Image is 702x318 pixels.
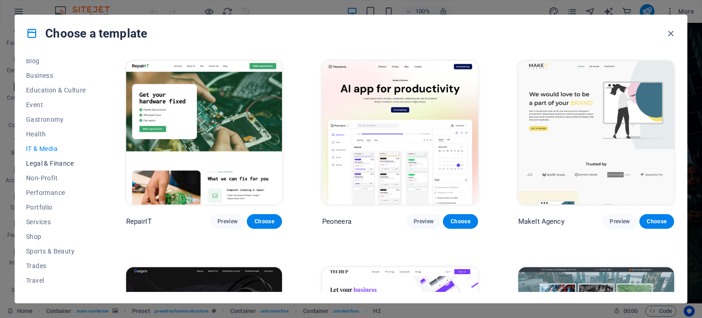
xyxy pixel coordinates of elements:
button: Gastronomy [26,112,86,127]
span: Choose [647,218,667,225]
span: Business [26,72,86,79]
p: MakeIt Agency [518,217,564,226]
button: Education & Culture [26,83,86,97]
button: Legal & Finance [26,156,86,171]
button: Health [26,127,86,141]
button: Choose [443,214,478,229]
span: Legal & Finance [26,160,86,167]
button: Sports & Beauty [26,244,86,259]
button: Choose [639,214,674,229]
span: Travel [26,277,86,284]
span: Preview [610,218,630,225]
span: Portfolio [26,204,86,211]
button: Preview [602,214,637,229]
button: Event [26,97,86,112]
span: Wireframe [26,291,86,299]
p: RepairIT [126,217,152,226]
span: Event [26,101,86,108]
span: Services [26,218,86,226]
p: Peoneera [322,217,351,226]
span: Choose [254,218,274,225]
button: Performance [26,185,86,200]
span: Gastronomy [26,116,86,123]
img: Peoneera [322,61,478,205]
button: Non-Profit [26,171,86,185]
button: Services [26,215,86,229]
span: Health [26,130,86,138]
button: Portfolio [26,200,86,215]
span: Preview [218,218,238,225]
span: Trades [26,262,86,269]
button: Preview [406,214,441,229]
button: Trades [26,259,86,273]
span: IT & Media [26,145,86,152]
span: Non-Profit [26,174,86,182]
span: Sports & Beauty [26,248,86,255]
h4: Choose a template [26,26,147,41]
button: Preview [210,214,245,229]
span: Performance [26,189,86,196]
button: IT & Media [26,141,86,156]
span: Preview [414,218,434,225]
button: Choose [247,214,282,229]
button: Travel [26,273,86,288]
button: Shop [26,229,86,244]
button: Blog [26,54,86,68]
span: Blog [26,57,86,65]
img: MakeIt Agency [518,61,674,205]
button: Wireframe [26,288,86,302]
img: RepairIT [126,61,282,205]
span: Choose [450,218,470,225]
span: Shop [26,233,86,240]
button: Business [26,68,86,83]
span: Education & Culture [26,86,86,94]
